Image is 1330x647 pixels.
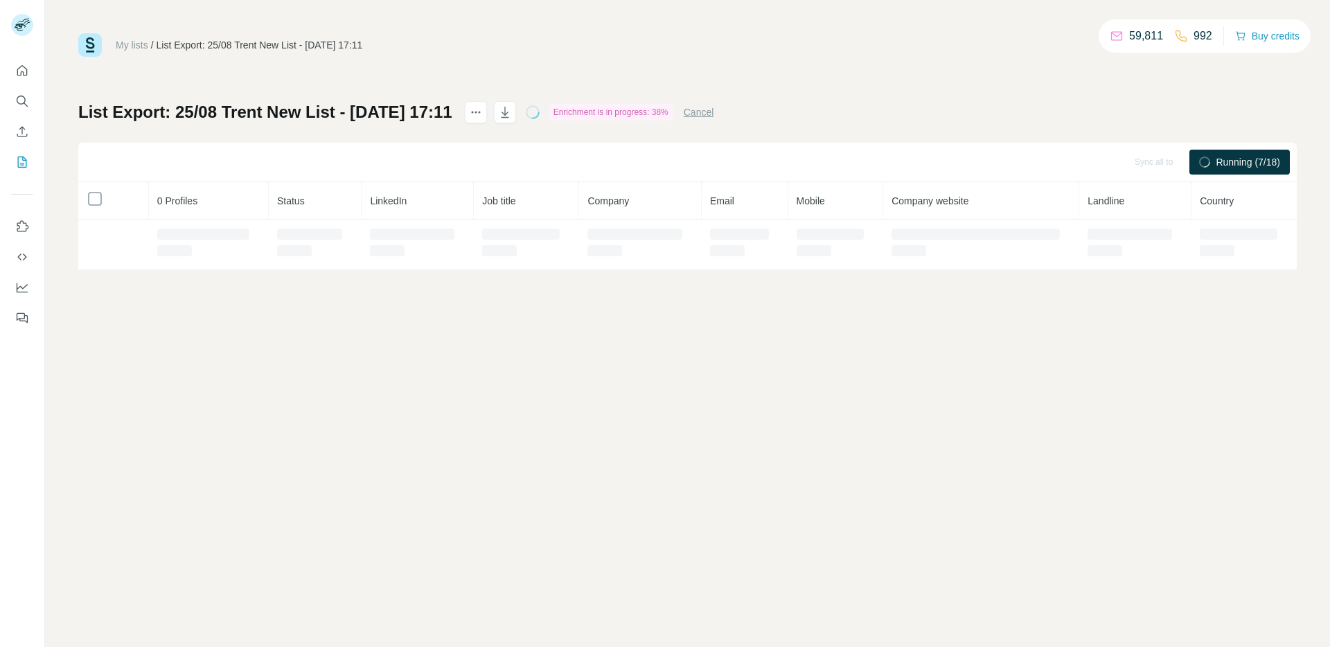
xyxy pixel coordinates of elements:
p: 992 [1194,28,1212,44]
button: My lists [11,150,33,175]
span: Job title [482,195,515,206]
span: Running (7/18) [1216,155,1280,169]
a: My lists [116,39,148,51]
li: / [151,38,154,52]
span: Company [587,195,629,206]
div: List Export: 25/08 Trent New List - [DATE] 17:11 [157,38,363,52]
span: Landline [1088,195,1124,206]
button: actions [465,101,487,123]
div: Enrichment is in progress: 38% [549,104,673,121]
span: Company website [892,195,968,206]
button: Use Surfe API [11,245,33,269]
button: Search [11,89,33,114]
img: Surfe Logo [78,33,102,57]
span: Status [277,195,305,206]
span: Country [1200,195,1234,206]
p: 59,811 [1129,28,1163,44]
span: Email [710,195,734,206]
button: Use Surfe on LinkedIn [11,214,33,239]
button: Enrich CSV [11,119,33,144]
span: 0 Profiles [157,195,197,206]
span: LinkedIn [370,195,407,206]
button: Feedback [11,305,33,330]
h1: List Export: 25/08 Trent New List - [DATE] 17:11 [78,101,452,123]
button: Cancel [684,105,714,119]
button: Buy credits [1235,26,1300,46]
span: Mobile [797,195,825,206]
button: Quick start [11,58,33,83]
button: Dashboard [11,275,33,300]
